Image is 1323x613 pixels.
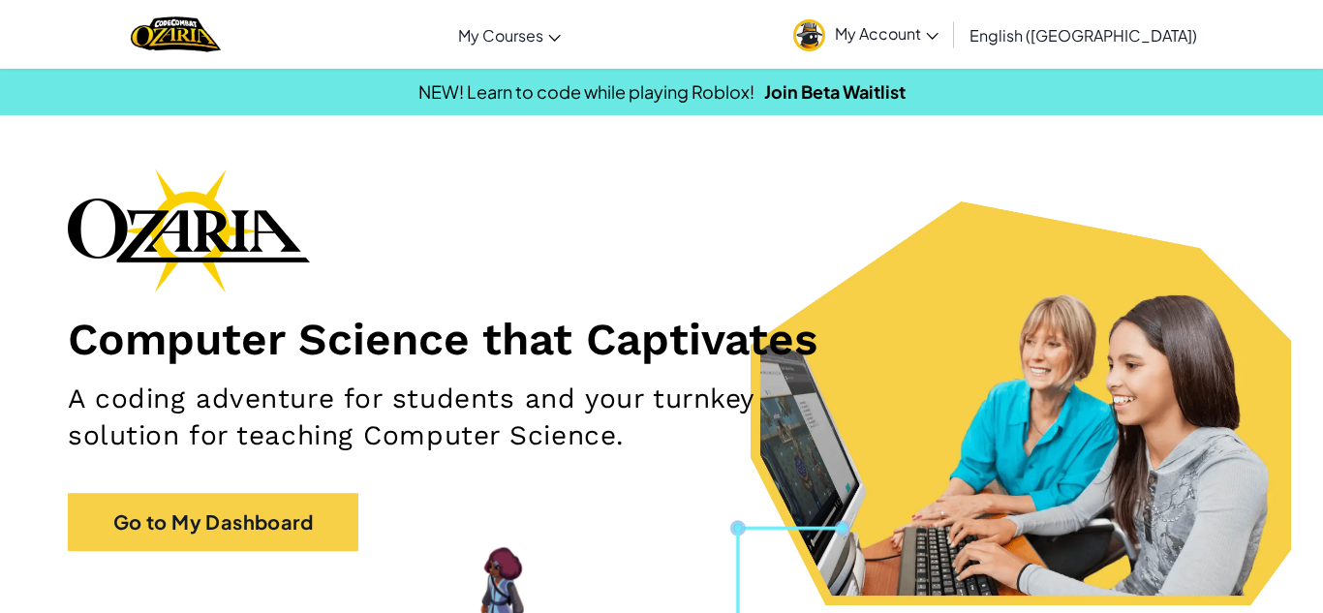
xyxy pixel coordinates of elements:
[131,15,221,54] a: Ozaria by CodeCombat logo
[458,25,543,46] span: My Courses
[448,9,570,61] a: My Courses
[131,15,221,54] img: Home
[835,23,938,44] span: My Account
[68,381,863,454] h2: A coding adventure for students and your turnkey solution for teaching Computer Science.
[793,19,825,51] img: avatar
[784,4,948,65] a: My Account
[969,25,1197,46] span: English ([GEOGRAPHIC_DATA])
[418,80,754,103] span: NEW! Learn to code while playing Roblox!
[960,9,1207,61] a: English ([GEOGRAPHIC_DATA])
[764,80,906,103] a: Join Beta Waitlist
[68,312,1255,366] h1: Computer Science that Captivates
[68,169,310,292] img: Ozaria branding logo
[68,493,358,551] a: Go to My Dashboard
